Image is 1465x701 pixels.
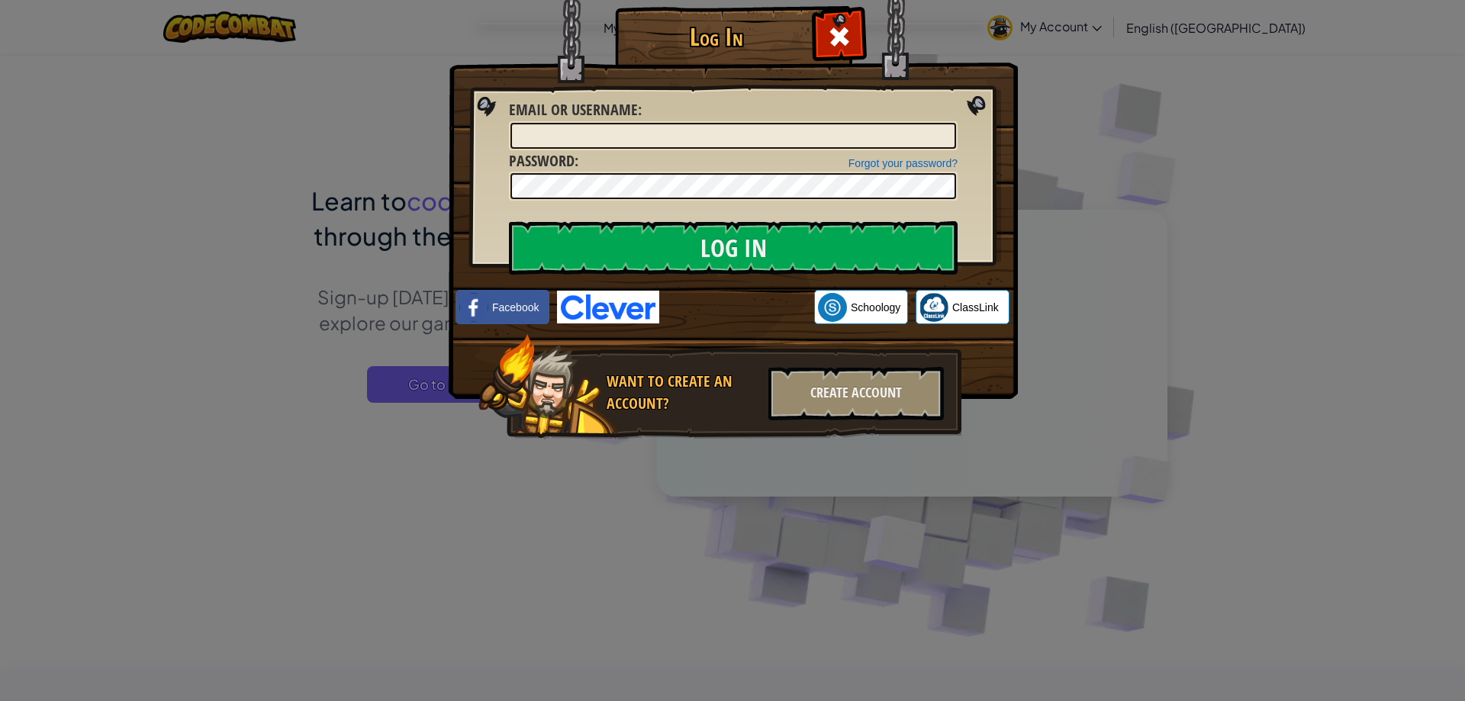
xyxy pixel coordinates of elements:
[492,300,539,315] span: Facebook
[848,157,958,169] a: Forgot your password?
[818,293,847,322] img: schoology.png
[952,300,999,315] span: ClassLink
[619,24,813,50] h1: Log In
[509,99,638,120] span: Email or Username
[557,291,659,323] img: clever-logo-blue.png
[509,150,575,171] span: Password
[768,367,944,420] div: Create Account
[509,221,958,275] input: Log In
[509,150,578,172] label: :
[509,99,642,121] label: :
[459,293,488,322] img: facebook_small.png
[659,291,814,324] iframe: Sign in with Google Button
[851,300,900,315] span: Schoology
[919,293,948,322] img: classlink-logo-small.png
[607,371,759,414] div: Want to create an account?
